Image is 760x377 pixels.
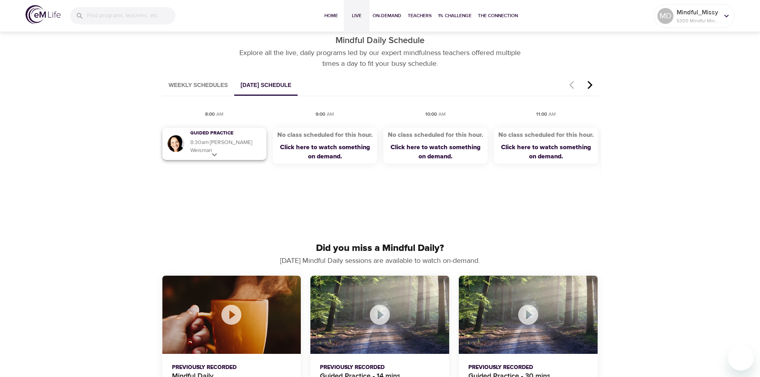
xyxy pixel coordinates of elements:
[468,363,588,372] p: Previously Recorded
[87,7,176,24] input: Find programs, teachers, etc...
[231,47,530,69] p: Explore all the live, daily programs led by our expert mindfulness teachers offered multiple time...
[322,12,341,20] span: Home
[216,111,223,118] div: AM
[438,111,446,118] div: AM
[387,143,484,161] div: Click here to watch something on demand.
[408,12,432,20] span: Teachers
[316,111,325,118] div: 9:00
[231,255,530,266] p: [DATE] Mindful Daily sessions are available to watch on-demand.
[234,75,298,96] button: [DATE] Schedule
[276,143,374,161] div: Click here to watch something on demand.
[549,111,556,118] div: AM
[162,75,235,96] button: Weekly Schedules
[677,8,719,17] p: Mindful_Missy
[190,130,252,137] h3: Guided Practice
[172,363,292,372] p: Previously Recorded
[498,130,594,140] div: No class scheduled for this hour.
[190,138,263,154] h5: 8:30am · [PERSON_NAME] Weisman
[327,111,334,118] div: AM
[425,111,437,118] div: 10:00
[373,12,401,20] span: On-Demand
[320,363,440,372] p: Previously Recorded
[478,12,518,20] span: The Connection
[277,130,373,140] div: No class scheduled for this hour.
[162,276,301,354] button: Mindful Daily
[677,17,719,24] p: 5300 Mindful Minutes
[388,130,483,140] div: No class scheduled for this hour.
[156,34,604,47] p: Mindful Daily Schedule
[728,345,754,371] iframe: Button to launch messaging window
[497,143,595,161] div: Click here to watch something on demand.
[205,111,215,118] div: 8:00
[438,12,472,20] span: 1% Challenge
[310,276,449,354] button: Guided Practice - 14 mins
[166,134,186,153] img: Laurie Weisman
[459,276,598,354] button: Guided Practice - 30 mins
[347,12,366,20] span: Live
[26,5,61,24] img: logo
[536,111,547,118] div: 11:00
[162,241,598,255] p: Did you miss a Mindful Daily?
[657,8,673,24] div: MD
